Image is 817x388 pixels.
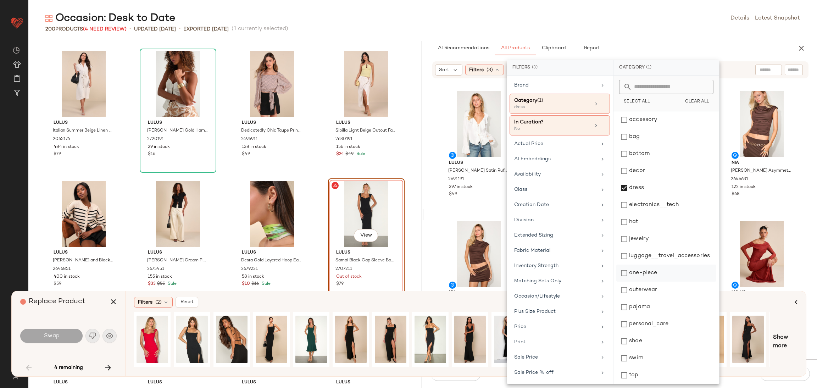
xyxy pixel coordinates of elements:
span: $68 [732,191,739,198]
img: svg%3e [45,15,52,22]
span: $10 [242,281,250,287]
span: 397 in stock [449,184,473,190]
span: Lulus [242,250,302,256]
span: Sale [166,282,177,286]
img: 11055481_2252896.jpg [375,314,406,365]
span: (1) [537,98,543,103]
div: Occasion/Lifestyle [514,293,597,300]
span: Sale [355,152,365,156]
img: 2691191_01_hero_2025-08-08.jpg [443,91,515,157]
a: Details [730,14,749,23]
div: Print [514,338,597,346]
span: Lulus [732,290,792,296]
p: Exported [DATE] [183,26,229,33]
div: Category [514,97,590,104]
div: In Curation? [514,118,590,126]
span: Select All [623,99,650,104]
span: 2646631 [731,176,748,183]
span: Report [584,45,600,51]
span: (3) [487,66,493,74]
div: Division [514,216,597,224]
span: $49 [449,191,457,198]
span: Sale [260,282,271,286]
img: 2646851_01_hero.jpg [48,181,120,247]
div: AI Embeddings [514,155,597,163]
img: heart_red.DM2ytmEG.svg [10,16,24,30]
div: Availability [514,171,597,178]
span: [PERSON_NAME] Cream Pleated High-Rise Wide-Leg Trouser Pants [147,257,207,264]
div: Sale Price [514,354,597,361]
div: Filters [507,60,613,76]
span: $55 [157,281,165,287]
img: 11503681_2333911.jpg [335,314,367,365]
span: • [179,25,180,33]
span: $49 [242,151,250,157]
span: 156 in stock [336,144,360,150]
span: 122 in stock [732,184,756,190]
span: AI Recommendations [438,45,489,51]
span: (1 currently selected) [232,25,288,33]
img: 12660981_2630191.jpg [330,51,402,117]
span: 484 in stock [54,144,79,150]
span: Nia [732,160,792,166]
button: Reset [176,297,198,307]
span: 4 remaining [54,365,83,371]
img: 11828301_2065176.jpg [48,51,120,117]
div: Matching Sets Only [514,277,597,285]
button: Select All [619,97,654,107]
span: $16 [148,151,155,157]
span: Lulus [54,250,114,256]
span: • [129,25,131,33]
span: Lulus [54,120,114,126]
span: Italian Summer Beige Linen Midi Dress [53,128,113,134]
span: 58 in stock [242,274,264,280]
img: 2679231_01_OM_2025-06-23.jpg [236,181,308,247]
img: svg%3e [9,374,22,379]
span: 2646851 [53,266,71,272]
img: 2707211_02_fullbody_2025-07-23.jpg [330,181,402,247]
span: 400 in stock [54,274,80,280]
p: updated [DATE] [134,26,176,33]
div: Price [514,323,597,331]
a: Latest Snapshot [755,14,800,23]
img: 2683051_05_detail_2025-06-09.jpg [176,314,208,365]
span: (1) [646,65,652,71]
button: View [354,229,378,242]
span: Filters [469,66,484,74]
span: Dedicatedly Chic Taupe Printed Balloon Sleeve Wrap Top [241,128,301,134]
span: 200 [45,27,55,32]
span: 2720191 [147,136,164,143]
span: Replace Product [29,298,85,305]
span: 29 in stock [148,144,170,150]
div: Inventory Strength [514,262,597,270]
div: Extended Sizing [514,232,597,239]
img: 2686511_02_fullbody_2025-07-03.jpg [216,314,248,365]
div: Products [45,26,127,33]
img: 2675451_01_hero_2025-06-18.jpg [142,181,214,247]
div: Sale Price % off [514,369,597,376]
div: Brand [514,82,597,89]
span: 2679231 [241,266,258,272]
span: 2707211 [335,266,352,272]
span: 2691191 [448,176,464,183]
div: Plus Size Product [514,308,597,315]
img: 2706051_06_misc_2025-07-23_1.jpg [137,314,168,365]
span: Reset [180,299,194,305]
div: Category [613,60,719,76]
img: 10211021_2089216.jpg [494,314,526,365]
img: 11096581_2278876.jpg [256,314,287,365]
span: Lulus [148,379,208,386]
span: Lulus [54,379,114,386]
span: Nia [449,290,509,296]
img: 2720191_01_OM_2025-08-08.jpg [142,51,214,117]
img: 2646651_01_hero_2025-08-08.jpg [443,221,515,287]
span: Lulus [242,379,302,386]
div: dress [514,104,585,111]
span: $79 [54,151,61,157]
div: Class [514,186,597,193]
span: 2675451 [147,266,164,272]
div: Creation Date [514,201,597,209]
span: [PERSON_NAME] and Black Striped Button-Up Cardigan [53,257,113,264]
span: [PERSON_NAME] Satin Ruffled Tie-Front Long Sleeve Top [448,168,508,174]
span: Show more [773,333,797,350]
